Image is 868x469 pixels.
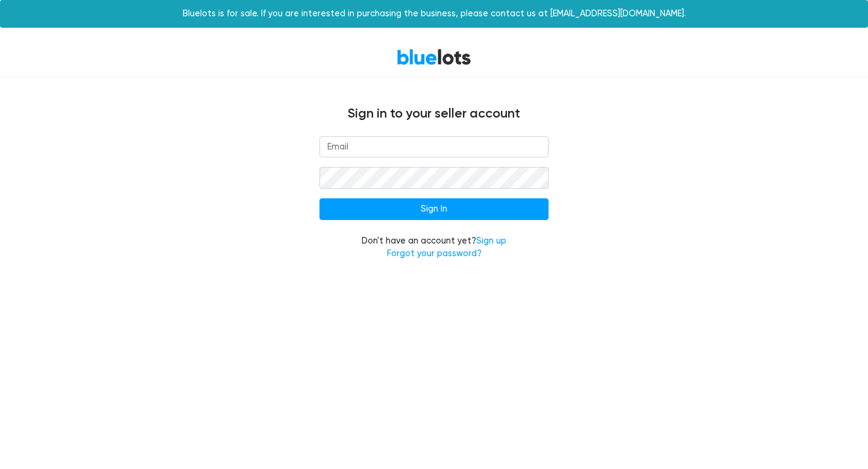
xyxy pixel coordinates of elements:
h4: Sign in to your seller account [72,106,796,122]
div: Don't have an account yet? [319,234,549,260]
input: Email [319,136,549,158]
a: Sign up [476,236,506,246]
a: Forgot your password? [387,248,482,259]
input: Sign In [319,198,549,220]
a: BlueLots [397,48,471,66]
